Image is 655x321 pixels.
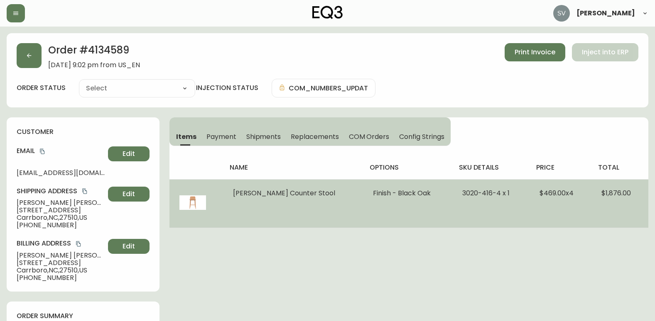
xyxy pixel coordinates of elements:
h4: Billing Address [17,239,105,248]
h4: options [370,163,446,172]
span: COM Orders [349,132,390,141]
h2: Order # 4134589 [48,43,140,61]
h4: name [230,163,357,172]
button: copy [38,147,47,156]
h4: total [598,163,642,172]
span: Print Invoice [515,48,555,57]
span: Config Strings [399,132,444,141]
span: $469.00 x 4 [540,188,574,198]
h4: Email [17,146,105,156]
span: Shipments [246,132,281,141]
span: $1,876.00 [601,188,631,198]
button: copy [81,187,89,195]
span: [DATE] 9:02 pm from US_EN [48,61,140,69]
span: Edit [123,149,135,158]
span: 3020-416-4 x 1 [462,188,510,198]
span: Edit [123,242,135,251]
span: Replacements [291,132,339,141]
img: logo [312,6,343,19]
span: [STREET_ADDRESS] [17,207,105,214]
h4: sku details [459,163,523,172]
span: [PERSON_NAME] Counter Stool [233,188,335,198]
img: 0ef69294c49e88f033bcbeb13310b844 [553,5,570,22]
span: [STREET_ADDRESS] [17,259,105,267]
h4: Shipping Address [17,187,105,196]
span: [PERSON_NAME] [PERSON_NAME] [17,199,105,207]
span: Edit [123,190,135,199]
span: Carrboro , NC , 27510 , US [17,214,105,221]
button: Edit [108,187,150,202]
span: Payment [206,132,236,141]
span: [PHONE_NUMBER] [17,221,105,229]
span: Items [176,132,196,141]
img: 3020-416-400-1-cl49usvvo20pz0114dpcyujec.jpg [179,190,206,216]
label: order status [17,83,66,92]
span: [EMAIL_ADDRESS][DOMAIN_NAME] [17,169,105,177]
button: Edit [108,146,150,161]
li: Finish - Black Oak [373,190,442,197]
span: [PERSON_NAME] [576,10,635,17]
h4: injection status [196,83,258,92]
span: [PERSON_NAME] [PERSON_NAME] [17,252,105,259]
h4: price [536,163,585,172]
button: copy [74,240,83,248]
button: Print Invoice [505,43,565,61]
h4: customer [17,127,150,136]
span: [PHONE_NUMBER] [17,274,105,282]
button: Edit [108,239,150,254]
span: Carrboro , NC , 27510 , US [17,267,105,274]
h4: order summary [17,311,150,321]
